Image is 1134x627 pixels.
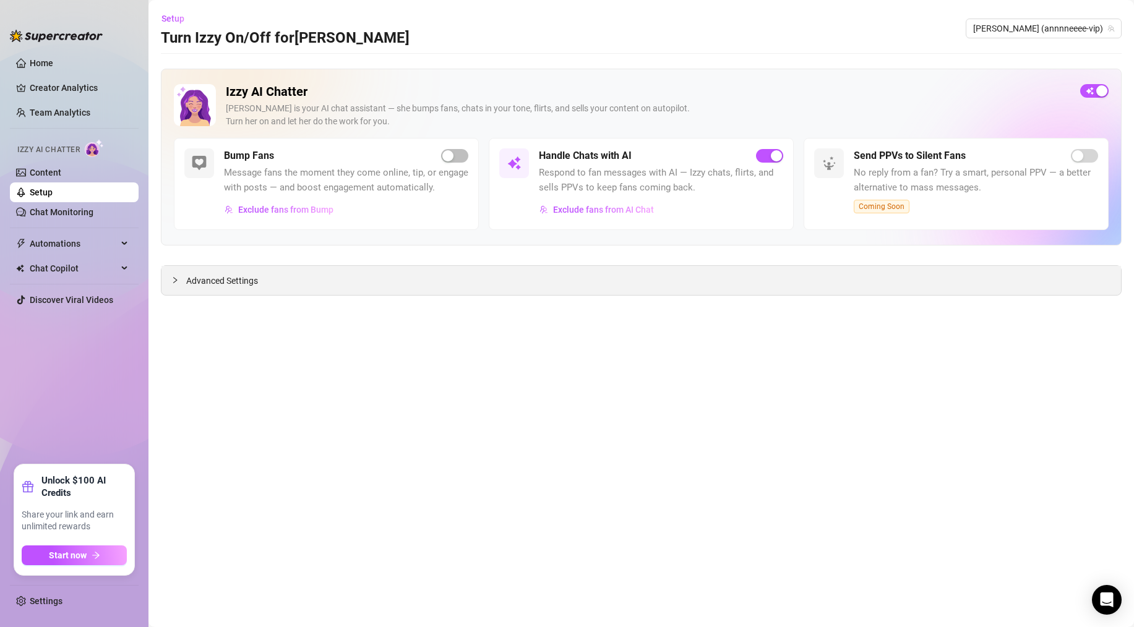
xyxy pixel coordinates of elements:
[171,273,186,287] div: collapsed
[30,258,118,278] span: Chat Copilot
[539,205,548,214] img: svg%3e
[85,139,104,157] img: AI Chatter
[92,551,100,560] span: arrow-right
[553,205,654,215] span: Exclude fans from AI Chat
[1092,585,1122,615] div: Open Intercom Messenger
[539,200,655,220] button: Exclude fans from AI Chat
[30,596,62,606] a: Settings
[224,148,274,163] h5: Bump Fans
[30,187,53,197] a: Setup
[822,156,836,171] img: svg%3e
[224,166,468,195] span: Message fans the moment they come online, tip, or engage with posts — and boost engagement automa...
[973,19,1114,38] span: Anne (annnneeee-vip)
[161,14,184,23] span: Setup
[10,30,103,42] img: logo-BBDzfeDw.svg
[854,166,1098,195] span: No reply from a fan? Try a smart, personal PPV — a better alternative to mass messages.
[539,166,783,195] span: Respond to fan messages with AI — Izzy chats, flirts, and sells PPVs to keep fans coming back.
[22,545,127,565] button: Start nowarrow-right
[238,205,333,215] span: Exclude fans from Bump
[49,550,87,560] span: Start now
[1107,25,1115,32] span: team
[30,58,53,68] a: Home
[507,156,522,171] img: svg%3e
[171,276,179,284] span: collapsed
[186,274,258,288] span: Advanced Settings
[225,205,233,214] img: svg%3e
[17,144,80,156] span: Izzy AI Chatter
[16,239,26,249] span: thunderbolt
[854,148,966,163] h5: Send PPVs to Silent Fans
[161,28,410,48] h3: Turn Izzy On/Off for [PERSON_NAME]
[224,200,334,220] button: Exclude fans from Bump
[16,264,24,273] img: Chat Copilot
[854,200,909,213] span: Coming Soon
[30,234,118,254] span: Automations
[22,509,127,533] span: Share your link and earn unlimited rewards
[539,148,632,163] h5: Handle Chats with AI
[192,156,207,171] img: svg%3e
[22,480,34,493] span: gift
[226,102,1070,128] div: [PERSON_NAME] is your AI chat assistant — she bumps fans, chats in your tone, flirts, and sells y...
[30,168,61,177] a: Content
[30,78,129,98] a: Creator Analytics
[41,474,127,499] strong: Unlock $100 AI Credits
[30,108,90,117] a: Team Analytics
[30,295,113,305] a: Discover Viral Videos
[226,84,1070,100] h2: Izzy AI Chatter
[174,84,216,126] img: Izzy AI Chatter
[161,9,194,28] button: Setup
[30,207,93,217] a: Chat Monitoring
